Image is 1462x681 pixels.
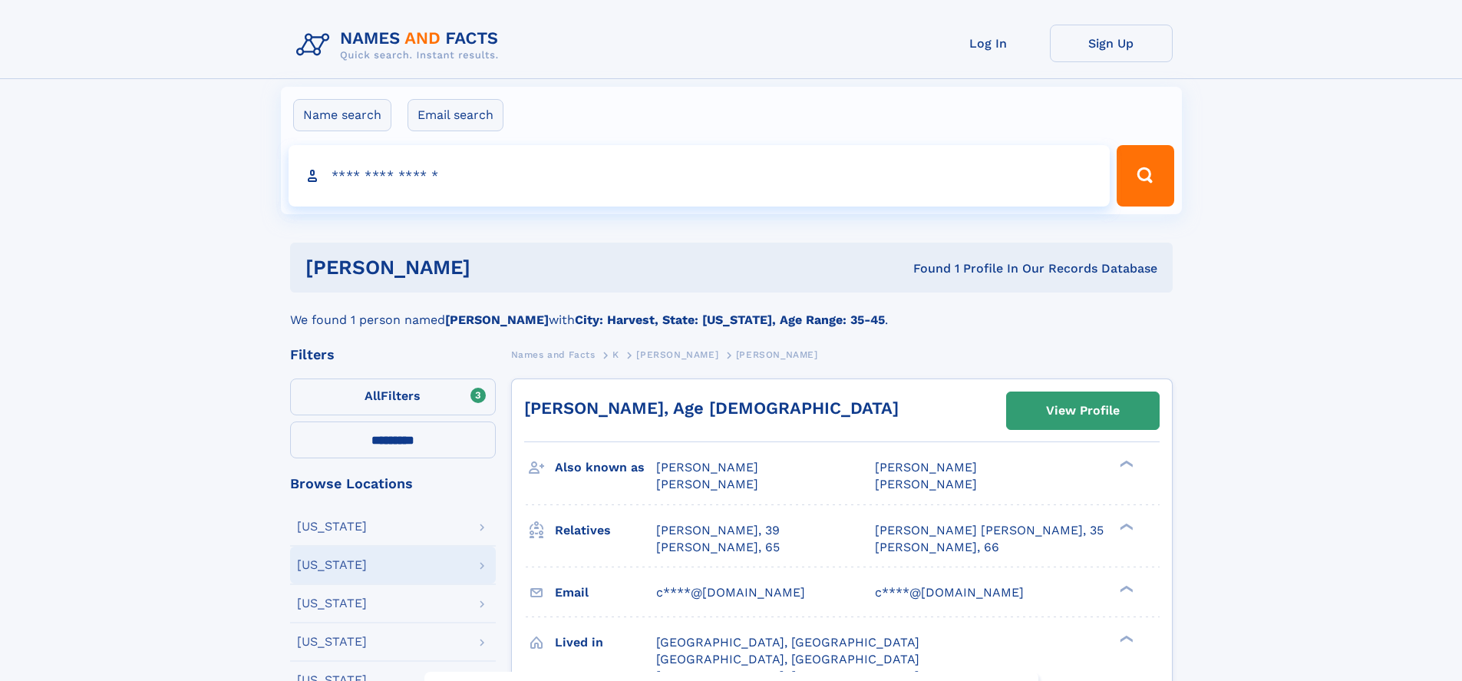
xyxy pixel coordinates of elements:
[875,522,1104,539] a: [PERSON_NAME] [PERSON_NAME], 35
[290,379,496,415] label: Filters
[1116,459,1134,469] div: ❯
[1046,393,1120,428] div: View Profile
[1050,25,1173,62] a: Sign Up
[875,539,999,556] a: [PERSON_NAME], 66
[575,312,885,327] b: City: Harvest, State: [US_STATE], Age Range: 35-45
[612,345,619,364] a: K
[1007,392,1159,429] a: View Profile
[555,630,656,656] h3: Lived in
[555,580,656,606] h3: Email
[297,521,367,533] div: [US_STATE]
[656,477,758,491] span: [PERSON_NAME]
[365,388,381,403] span: All
[290,293,1173,329] div: We found 1 person named with .
[927,25,1050,62] a: Log In
[1116,583,1134,593] div: ❯
[555,517,656,544] h3: Relatives
[297,597,367,610] div: [US_STATE]
[297,559,367,571] div: [US_STATE]
[293,99,391,131] label: Name search
[656,522,780,539] a: [PERSON_NAME], 39
[1116,521,1134,531] div: ❯
[736,349,818,360] span: [PERSON_NAME]
[290,348,496,362] div: Filters
[656,635,919,650] span: [GEOGRAPHIC_DATA], [GEOGRAPHIC_DATA]
[656,539,780,556] a: [PERSON_NAME], 65
[511,345,596,364] a: Names and Facts
[636,345,718,364] a: [PERSON_NAME]
[289,145,1111,207] input: search input
[1117,145,1173,207] button: Search Button
[656,652,919,666] span: [GEOGRAPHIC_DATA], [GEOGRAPHIC_DATA]
[875,477,977,491] span: [PERSON_NAME]
[1116,633,1134,643] div: ❯
[305,258,692,277] h1: [PERSON_NAME]
[636,349,718,360] span: [PERSON_NAME]
[691,260,1157,277] div: Found 1 Profile In Our Records Database
[656,460,758,474] span: [PERSON_NAME]
[612,349,619,360] span: K
[290,477,496,491] div: Browse Locations
[555,455,656,481] h3: Also known as
[445,312,549,327] b: [PERSON_NAME]
[408,99,503,131] label: Email search
[524,398,899,418] a: [PERSON_NAME], Age [DEMOGRAPHIC_DATA]
[290,25,511,66] img: Logo Names and Facts
[297,636,367,648] div: [US_STATE]
[875,460,977,474] span: [PERSON_NAME]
